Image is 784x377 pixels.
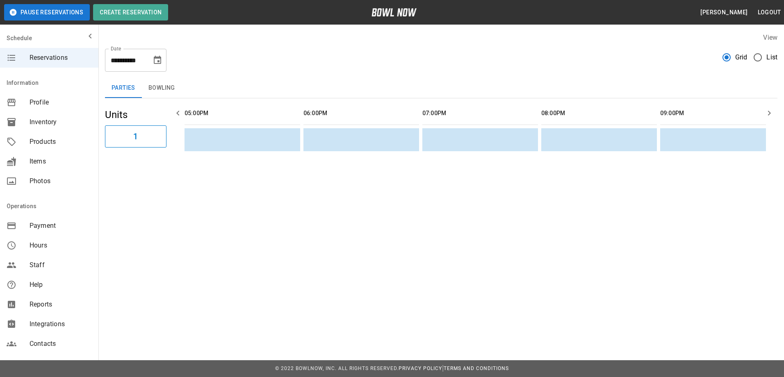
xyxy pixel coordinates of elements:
span: Photos [30,176,92,186]
button: Bowling [142,78,182,98]
h5: Units [105,108,166,121]
span: © 2022 BowlNow, Inc. All Rights Reserved. [275,366,399,371]
th: 06:00PM [303,102,419,125]
img: logo [371,8,417,16]
span: Contacts [30,339,92,349]
span: Help [30,280,92,290]
span: Staff [30,260,92,270]
span: Items [30,157,92,166]
span: Integrations [30,319,92,329]
span: Grid [735,52,748,62]
span: List [766,52,777,62]
th: 05:00PM [185,102,300,125]
a: Terms and Conditions [444,366,509,371]
h6: 1 [133,130,138,143]
div: inventory tabs [105,78,777,98]
button: Logout [754,5,784,20]
button: Pause Reservations [4,4,90,20]
th: 07:00PM [422,102,538,125]
button: Create Reservation [93,4,168,20]
span: Reports [30,300,92,309]
button: 1 [105,125,166,148]
button: Choose date, selected date is Sep 12, 2025 [149,52,166,68]
span: Inventory [30,117,92,127]
span: Products [30,137,92,147]
span: Profile [30,98,92,107]
th: 08:00PM [541,102,657,125]
button: [PERSON_NAME] [697,5,751,20]
label: View [763,34,777,41]
span: Payment [30,221,92,231]
a: Privacy Policy [399,366,442,371]
button: Parties [105,78,142,98]
span: Reservations [30,53,92,63]
span: Hours [30,241,92,250]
